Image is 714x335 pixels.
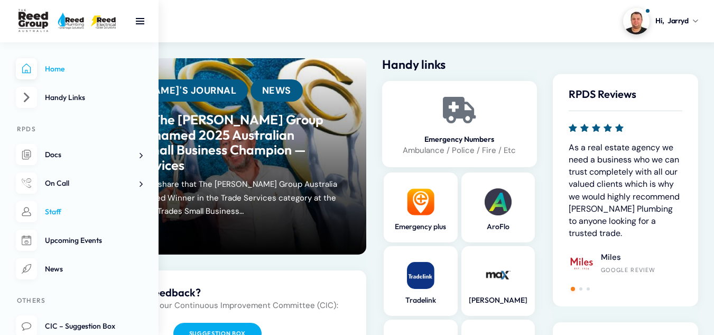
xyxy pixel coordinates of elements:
span: News [45,264,63,274]
span: Staff [45,207,61,216]
a: Docs [16,144,143,166]
span: RPDS Reviews [569,87,636,101]
a: News [251,79,303,102]
a: We Won! The [PERSON_NAME] Group Australia named 2025 Australian Trades Small Business Champion — ... [96,112,339,173]
a: On Call [16,173,143,194]
span: Docs [45,150,61,159]
a: Tradelink [389,295,452,305]
span: Go to slide 2 [579,287,582,291]
a: Emergency Numbers [389,135,530,144]
a: Home [16,58,143,80]
span: Handy Links [45,93,85,102]
span: Home [45,64,64,74]
a: Handy Links [16,87,143,108]
span: Jarryd [667,15,688,26]
span: CIC – Suggestion Box [45,321,115,331]
p: As a real estate agency we need a business who we can trust completely with all our valued client... [569,141,682,240]
a: Emergency plus [389,222,452,232]
p: Contact our Continuous Improvement Committee (CIC): [127,299,342,312]
span: Go to slide 3 [587,287,590,291]
a: [PERSON_NAME]'s Journal [85,79,248,102]
h2: Handy links [382,58,537,70]
a: [PERSON_NAME] [467,295,530,305]
img: Profile picture of Jarryd Shelley [623,8,650,34]
a: Upcoming Events [16,230,143,251]
a: News [16,258,143,280]
img: RPDS Portal [16,8,122,33]
span: Got Feedback? [127,286,201,299]
a: Emergency Numbers [446,97,472,123]
span: Hi, [655,15,664,26]
h4: Miles [601,252,655,263]
span: Go to slide 1 [571,287,575,291]
img: Miles [569,250,594,276]
span: Upcoming Events [45,236,102,245]
a: Staff [16,201,143,223]
a: AroFlo [467,222,530,232]
a: Profile picture of Jarryd ShelleyHi,Jarryd [623,8,698,34]
p: Ambulance / Police / Fire / Etc [389,144,530,157]
span: On Call [45,178,69,188]
div: Google Review [601,266,655,274]
img: Chao Ping Huang [682,215,708,240]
